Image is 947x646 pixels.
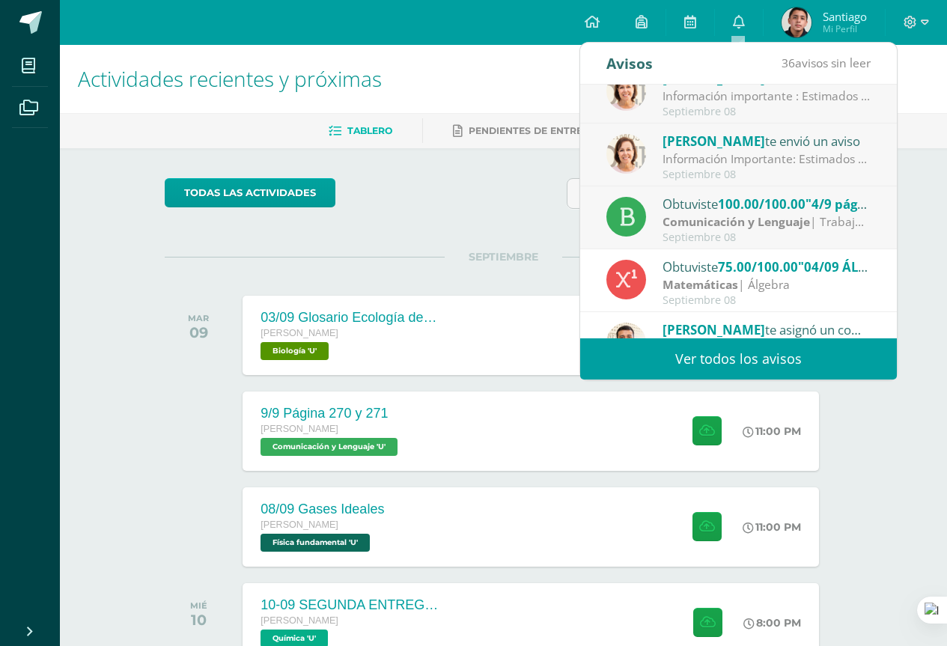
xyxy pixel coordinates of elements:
a: Pendientes de entrega [453,119,597,143]
span: [PERSON_NAME] [261,328,338,338]
a: todas las Actividades [165,178,335,207]
span: Santiago [823,9,867,24]
span: 75.00/100.00 [718,258,798,275]
span: Pendientes de entrega [469,125,597,136]
div: Avisos [606,43,653,84]
div: Información importante : Estimados padres de familia: Es un gusto para nosotros participarles que... [663,88,871,105]
div: Septiembre 08 [663,294,871,307]
div: Obtuviste en [663,257,871,276]
span: [PERSON_NAME] [261,615,338,626]
span: Comunicación y Lenguaje 'U' [261,438,398,456]
span: [PERSON_NAME] [663,132,765,150]
div: 11:00 PM [743,424,801,438]
span: Actividades recientes y próximas [78,64,382,93]
a: Tablero [329,119,392,143]
span: Física fundamental 'U' [261,534,370,552]
img: c73c3e7115ebaba44cf6c1e27de5d20f.png [606,134,646,174]
div: Septiembre 08 [663,231,871,244]
div: Información Importante: Estimados padres de familia: Es un gusto para nosotros participarles que ... [663,150,871,168]
div: | Trabajo en clase [663,213,871,231]
span: Mi Perfil [823,22,867,35]
div: MIÉ [190,600,207,611]
strong: Matemáticas [663,276,738,293]
div: 10 [190,611,207,629]
span: Tablero [347,125,392,136]
span: 100.00/100.00 [718,195,806,213]
strong: Comunicación y Lenguaje [663,213,810,230]
div: 11:00 PM [743,520,801,534]
span: [PERSON_NAME] [261,424,338,434]
div: | Álgebra [663,276,871,293]
span: [PERSON_NAME] [663,321,765,338]
a: Ver todos los avisos [580,338,897,380]
div: 09 [188,323,209,341]
img: b81a375a2ba29ccfbe84947ecc58dfa2.png [782,7,812,37]
div: 03/09 Glosario Ecología de las comunidades [261,310,440,326]
div: te envió un aviso [663,131,871,150]
span: SEPTIEMBRE [445,250,562,263]
div: 9/9 Página 270 y 271 [261,406,401,421]
div: Septiembre 08 [663,168,871,181]
span: Biología 'U' [261,342,329,360]
span: 36 [782,55,795,71]
img: c73c3e7115ebaba44cf6c1e27de5d20f.png [606,71,646,111]
div: Obtuviste en [663,194,871,213]
input: Busca una actividad próxima aquí... [567,179,841,208]
div: te asignó un comentario en '03/09 Prueba corta 1' para 'Estadística' [663,320,871,339]
img: 8967023db232ea363fa53c906190b046.png [606,323,646,362]
div: 08/09 Gases Ideales [261,502,384,517]
div: 10-09 SEGUNDA ENTREGA DE GUÍA [261,597,440,613]
div: MAR [188,313,209,323]
span: avisos sin leer [782,55,871,71]
span: [PERSON_NAME] [261,519,338,530]
div: Septiembre 08 [663,106,871,118]
div: 8:00 PM [743,616,801,630]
